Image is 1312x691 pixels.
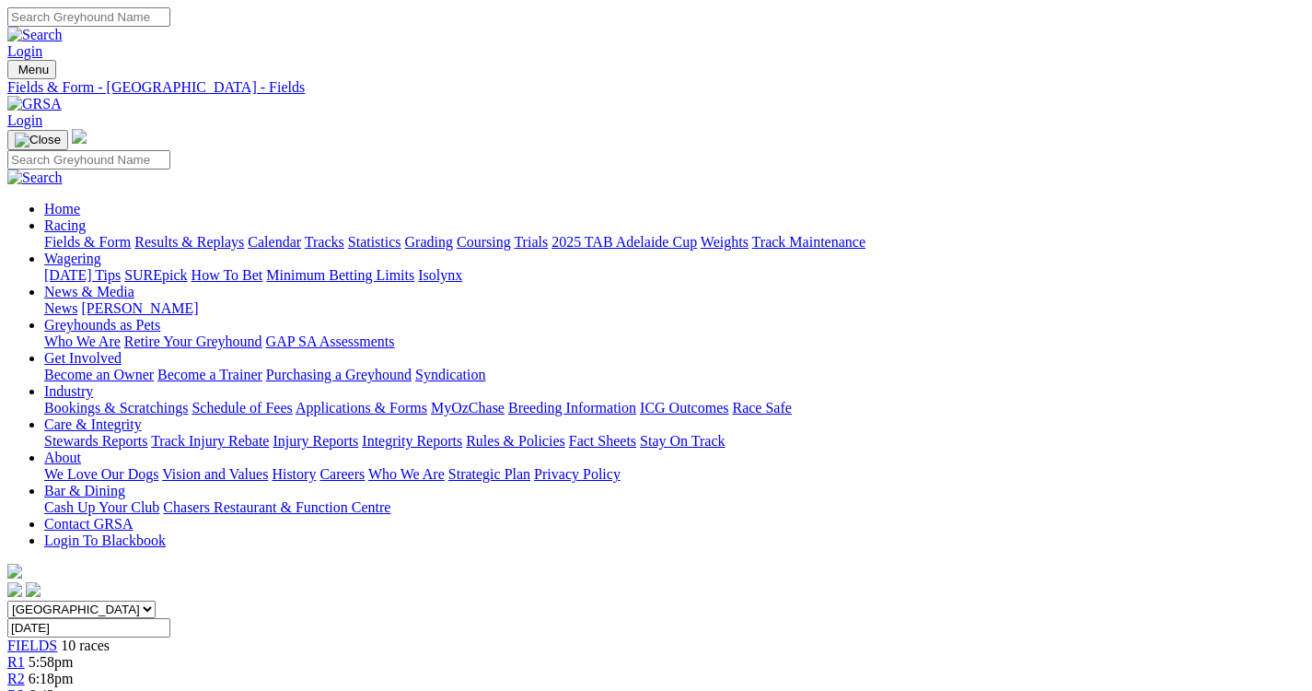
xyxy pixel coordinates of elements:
[701,234,749,250] a: Weights
[44,433,147,449] a: Stewards Reports
[163,499,390,515] a: Chasers Restaurant & Function Centre
[44,317,160,333] a: Greyhounds as Pets
[44,416,142,432] a: Care & Integrity
[124,334,262,349] a: Retire Your Greyhound
[7,96,62,112] img: GRSA
[305,234,344,250] a: Tracks
[44,499,159,515] a: Cash Up Your Club
[15,133,61,147] img: Close
[273,433,358,449] a: Injury Reports
[266,267,414,283] a: Minimum Betting Limits
[44,466,1305,483] div: About
[266,367,412,382] a: Purchasing a Greyhound
[44,267,121,283] a: [DATE] Tips
[534,466,621,482] a: Privacy Policy
[44,350,122,366] a: Get Involved
[466,433,565,449] a: Rules & Policies
[7,618,170,638] input: Select date
[44,334,1305,350] div: Greyhounds as Pets
[266,334,395,349] a: GAP SA Assessments
[7,43,42,59] a: Login
[7,79,1305,96] a: Fields & Form - [GEOGRAPHIC_DATA] - Fields
[44,466,158,482] a: We Love Our Dogs
[44,300,1305,317] div: News & Media
[508,400,636,416] a: Breeding Information
[248,234,301,250] a: Calendar
[44,334,121,349] a: Who We Are
[44,300,77,316] a: News
[7,60,56,79] button: Toggle navigation
[296,400,427,416] a: Applications & Forms
[44,433,1305,450] div: Care & Integrity
[44,367,1305,383] div: Get Involved
[44,284,134,299] a: News & Media
[44,483,125,498] a: Bar & Dining
[7,582,22,597] img: facebook.svg
[7,150,170,170] input: Search
[7,130,68,150] button: Toggle navigation
[7,170,63,186] img: Search
[44,533,166,548] a: Login To Blackbook
[418,267,462,283] a: Isolynx
[7,27,63,43] img: Search
[431,400,505,416] a: MyOzChase
[81,300,198,316] a: [PERSON_NAME]
[61,638,110,653] span: 10 races
[362,433,462,449] a: Integrity Reports
[72,129,87,144] img: logo-grsa-white.png
[44,400,1305,416] div: Industry
[732,400,791,416] a: Race Safe
[405,234,453,250] a: Grading
[368,466,445,482] a: Who We Are
[7,671,25,686] a: R2
[44,251,101,266] a: Wagering
[18,63,49,76] span: Menu
[552,234,697,250] a: 2025 TAB Adelaide Cup
[569,433,636,449] a: Fact Sheets
[162,466,268,482] a: Vision and Values
[752,234,865,250] a: Track Maintenance
[7,654,25,670] a: R1
[7,564,22,579] img: logo-grsa-white.png
[415,367,485,382] a: Syndication
[134,234,244,250] a: Results & Replays
[44,234,1305,251] div: Racing
[448,466,530,482] a: Strategic Plan
[44,383,93,399] a: Industry
[44,217,86,233] a: Racing
[457,234,511,250] a: Coursing
[7,638,57,653] a: FIELDS
[640,400,728,416] a: ICG Outcomes
[124,267,187,283] a: SUREpick
[319,466,365,482] a: Careers
[44,516,133,532] a: Contact GRSA
[157,367,262,382] a: Become a Trainer
[44,450,81,465] a: About
[151,433,269,449] a: Track Injury Rebate
[514,234,548,250] a: Trials
[7,7,170,27] input: Search
[44,499,1305,516] div: Bar & Dining
[348,234,401,250] a: Statistics
[44,201,80,217] a: Home
[640,433,725,449] a: Stay On Track
[192,400,292,416] a: Schedule of Fees
[272,466,316,482] a: History
[44,367,154,382] a: Become an Owner
[44,234,131,250] a: Fields & Form
[29,671,74,686] span: 6:18pm
[192,267,263,283] a: How To Bet
[44,400,188,416] a: Bookings & Scratchings
[29,654,74,670] span: 5:58pm
[44,267,1305,284] div: Wagering
[26,582,41,597] img: twitter.svg
[7,112,42,128] a: Login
